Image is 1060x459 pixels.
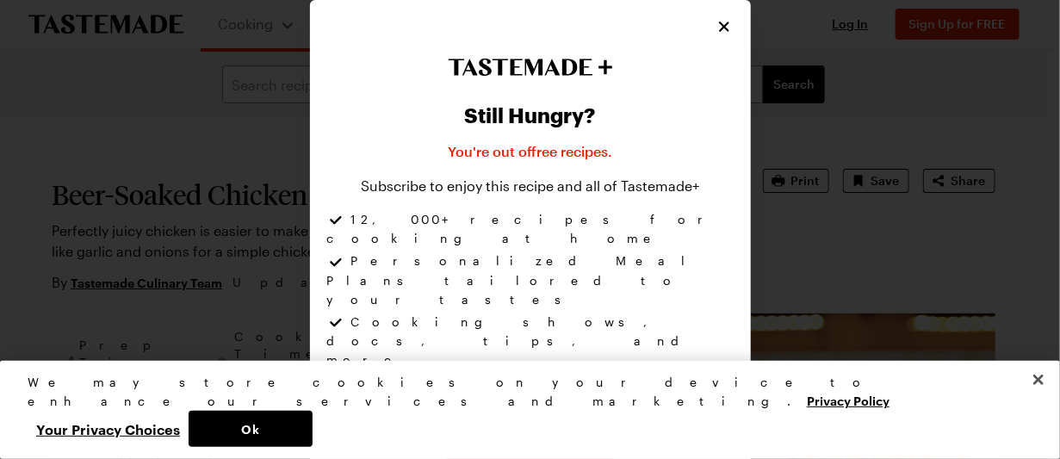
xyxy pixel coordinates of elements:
[189,411,313,447] button: Ok
[448,141,612,162] p: You're out of free recipes .
[327,210,734,251] li: 12,000+ recipes for cooking at home
[327,313,734,369] li: Cooking shows, docs, tips, and more
[807,392,890,408] a: More information about your privacy, opens in a new tab
[28,373,1018,447] div: Privacy
[28,373,1018,411] div: We may store cookies on your device to enhance our services and marketing.
[327,251,734,312] li: Personalized Meal Plans tailored to your tastes
[465,103,596,127] h2: Still Hungry?
[715,17,734,36] button: Close
[1020,361,1057,399] button: Close
[448,59,613,76] img: Tastemade+
[361,176,699,196] p: Subscribe to enjoy this recipe and all of Tastemade+
[28,411,189,447] button: Your Privacy Choices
